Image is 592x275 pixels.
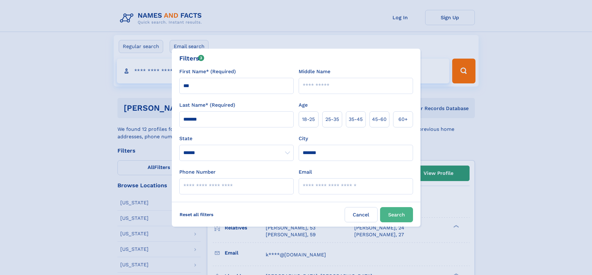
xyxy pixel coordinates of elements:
[345,207,378,222] label: Cancel
[299,168,312,176] label: Email
[179,135,294,142] label: State
[179,68,236,75] label: First Name* (Required)
[349,116,363,123] span: 35‑45
[372,116,387,123] span: 45‑60
[299,135,308,142] label: City
[176,207,218,222] label: Reset all filters
[179,54,204,63] div: Filters
[302,116,315,123] span: 18‑25
[380,207,413,222] button: Search
[179,168,216,176] label: Phone Number
[325,116,339,123] span: 25‑35
[299,101,308,109] label: Age
[398,116,408,123] span: 60+
[299,68,330,75] label: Middle Name
[179,101,235,109] label: Last Name* (Required)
